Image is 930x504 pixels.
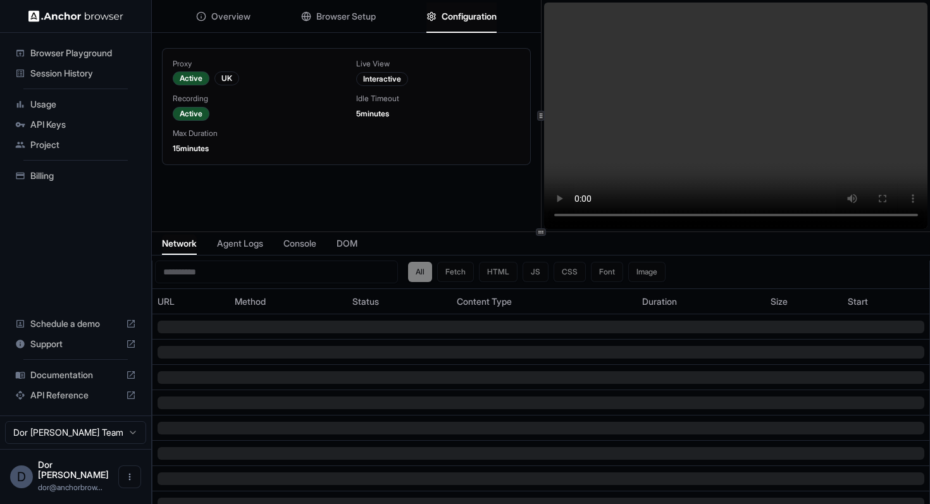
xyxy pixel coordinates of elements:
div: Schedule a demo [10,314,141,334]
span: Configuration [442,10,497,23]
div: Session History [10,63,141,83]
span: Network [162,237,197,250]
span: Console [283,237,316,250]
div: Live View [356,59,519,69]
span: Overview [211,10,251,23]
div: Interactive [356,72,408,86]
span: Usage [30,98,136,111]
div: Usage [10,94,141,114]
span: 5 minutes [356,109,389,118]
button: Open menu [118,465,141,488]
div: Method [235,295,342,308]
span: Agent Logs [217,237,263,250]
div: API Keys [10,114,141,135]
div: Documentation [10,365,141,385]
div: Size [771,295,838,308]
div: Status [352,295,447,308]
div: Active [173,71,209,85]
div: Project [10,135,141,155]
span: Documentation [30,369,121,381]
div: Browser Playground [10,43,141,63]
span: Dor Dankner [38,459,109,480]
span: API Keys [30,118,136,131]
span: Support [30,338,121,350]
div: Content Type [457,295,632,308]
div: Max Duration [173,128,336,138]
div: Idle Timeout [356,94,519,104]
div: Recording [173,94,336,104]
span: Billing [30,169,136,182]
img: Anchor Logo [28,10,123,22]
div: Proxy [173,59,336,69]
span: API Reference [30,389,121,402]
div: Start [848,295,924,308]
div: API Reference [10,385,141,405]
div: Duration [642,295,760,308]
span: 15 minutes [173,144,209,153]
span: DOM [337,237,357,250]
div: Billing [10,166,141,186]
div: Support [10,334,141,354]
div: D [10,465,33,488]
div: Active [173,107,209,121]
span: Session History [30,67,136,80]
span: dor@anchorbrowser.io [38,482,102,492]
span: Schedule a demo [30,317,121,330]
span: Browser Setup [316,10,376,23]
span: Browser Playground [30,47,136,59]
div: URL [158,295,225,308]
div: UK [214,71,239,85]
span: Project [30,138,136,151]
